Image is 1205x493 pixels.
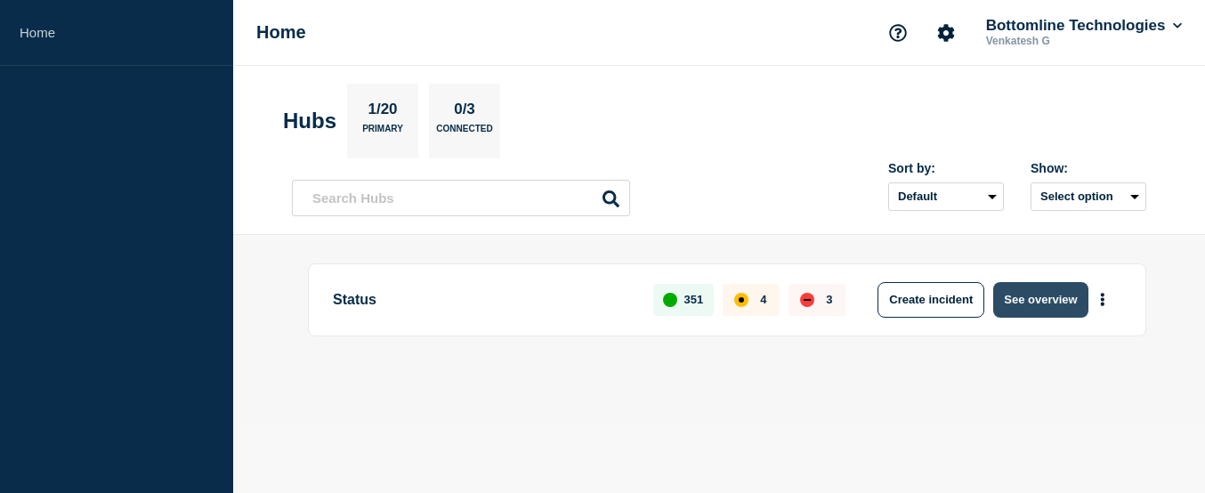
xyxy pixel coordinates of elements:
h1: Home [256,22,306,43]
h2: Hubs [283,109,336,133]
div: up [663,293,677,307]
p: Primary [362,124,403,142]
button: Bottomline Technologies [983,17,1185,35]
div: Show: [1031,161,1146,175]
button: Select option [1031,182,1146,211]
div: affected [734,293,748,307]
p: 0/3 [448,101,482,124]
button: Create incident [877,282,984,318]
select: Sort by [888,182,1004,211]
button: See overview [993,282,1088,318]
p: Venkatesh G [983,35,1168,47]
button: More actions [1091,283,1114,316]
p: Status [333,282,633,318]
div: Sort by: [888,161,1004,175]
p: 1/20 [361,101,404,124]
button: Account settings [927,14,965,52]
p: 4 [760,293,766,306]
p: 351 [684,293,704,306]
button: Support [879,14,917,52]
p: 3 [826,293,832,306]
div: down [800,293,814,307]
p: Connected [436,124,492,142]
input: Search Hubs [292,180,630,216]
